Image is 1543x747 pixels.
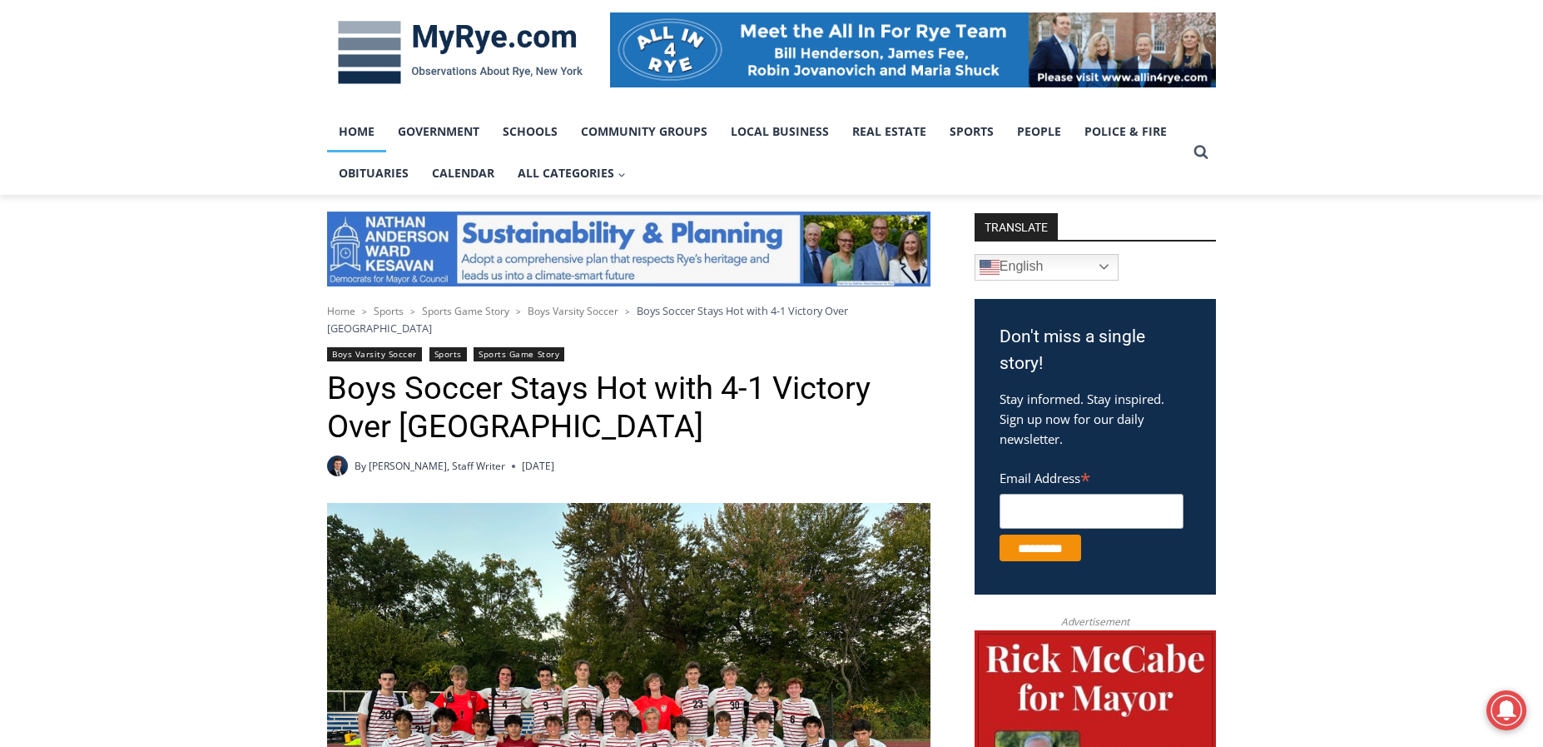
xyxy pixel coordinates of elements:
h3: Don't miss a single story! [1000,324,1191,376]
a: Boys Varsity Soccer [327,347,422,361]
span: > [362,306,367,317]
a: Sports Game Story [422,304,509,318]
a: English [975,254,1119,281]
span: By [355,458,366,474]
span: > [516,306,521,317]
a: Home [327,111,386,152]
div: 6 [194,141,201,157]
button: Child menu of All Categories [506,152,638,194]
h1: Boys Soccer Stays Hot with 4-1 Victory Over [GEOGRAPHIC_DATA] [327,370,930,446]
span: Boys Soccer Stays Hot with 4-1 Victory Over [GEOGRAPHIC_DATA] [327,303,848,335]
a: Obituaries [327,152,420,194]
span: > [625,306,630,317]
span: Advertisement [1044,614,1146,630]
a: Calendar [420,152,506,194]
a: Sports [429,347,467,361]
a: Boys Varsity Soccer [528,304,618,318]
a: Sports Game Story [474,347,564,361]
span: > [410,306,415,317]
a: Real Estate [841,111,938,152]
p: Stay informed. Stay inspired. Sign up now for our daily newsletter. [1000,389,1191,449]
a: Sports [938,111,1005,152]
a: Government [386,111,491,152]
a: Local Business [719,111,841,152]
nav: Breadcrumbs [327,302,930,336]
img: en [980,257,1000,277]
div: / [186,141,190,157]
a: Schools [491,111,569,152]
strong: TRANSLATE [975,213,1058,240]
h4: [PERSON_NAME] Read Sanctuary Fall Fest: [DATE] [13,167,213,206]
img: s_800_29ca6ca9-f6cc-433c-a631-14f6620ca39b.jpeg [1,1,166,166]
img: MyRye.com [327,9,593,96]
a: [PERSON_NAME], Staff Writer [369,459,505,473]
a: Author image [327,456,348,476]
span: Intern @ [DOMAIN_NAME] [435,166,771,203]
a: Home [327,304,355,318]
button: View Search Form [1186,137,1216,167]
img: Charlie Morris headshot PROFESSIONAL HEADSHOT [327,456,348,476]
label: Email Address [1000,461,1183,491]
a: Sports [374,304,404,318]
a: People [1005,111,1073,152]
div: "At the 10am stand-up meeting, each intern gets a chance to take [PERSON_NAME] and the other inte... [420,1,786,162]
a: [PERSON_NAME] Read Sanctuary Fall Fest: [DATE] [1,166,241,207]
time: [DATE] [522,458,554,474]
img: All in for Rye [610,12,1216,87]
div: Co-sponsored by Westchester County Parks [174,49,232,137]
div: 1 [174,141,181,157]
a: Community Groups [569,111,719,152]
a: Intern @ [DOMAIN_NAME] [400,162,806,207]
a: Police & Fire [1073,111,1178,152]
nav: Primary Navigation [327,111,1186,195]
